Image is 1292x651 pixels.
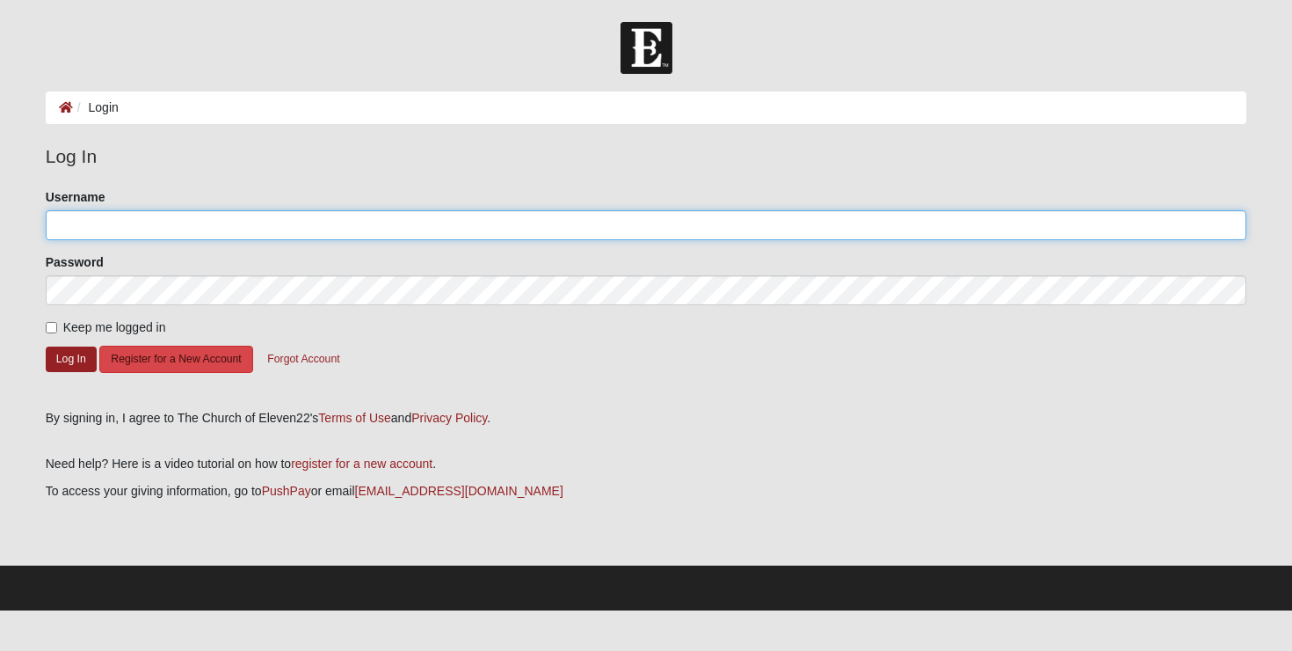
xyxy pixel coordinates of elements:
button: Forgot Account [256,346,351,373]
img: Church of Eleven22 Logo [621,22,672,74]
p: Need help? Here is a video tutorial on how to . [46,455,1247,473]
input: Keep me logged in [46,322,57,333]
a: register for a new account [291,457,432,471]
label: Username [46,188,105,206]
a: Terms of Use [318,411,390,425]
legend: Log In [46,143,1247,171]
button: Log In [46,347,97,372]
a: Privacy Policy [411,411,487,425]
button: Register for a New Account [99,346,252,373]
a: [EMAIL_ADDRESS][DOMAIN_NAME] [355,484,563,498]
label: Password [46,253,104,271]
div: By signing in, I agree to The Church of Eleven22's and . [46,409,1247,428]
a: PushPay [262,484,311,498]
p: To access your giving information, go to or email [46,482,1247,501]
li: Login [73,99,119,117]
span: Keep me logged in [63,320,166,334]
